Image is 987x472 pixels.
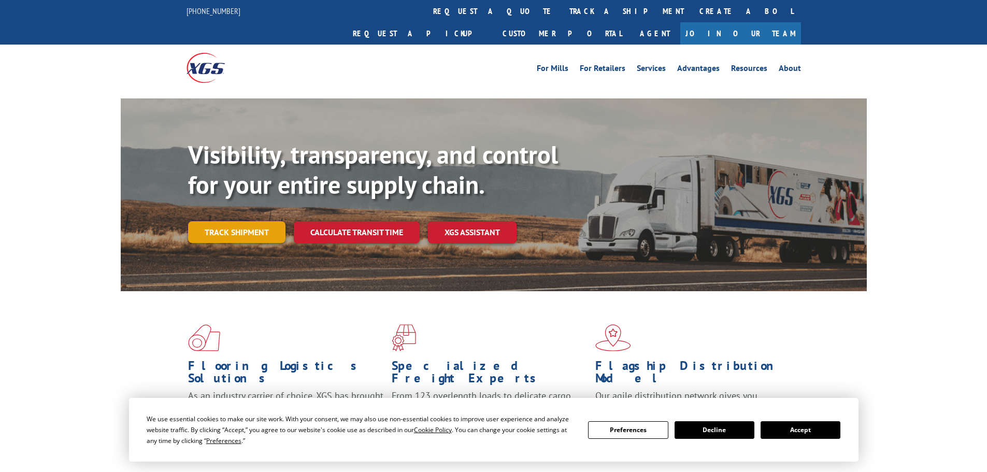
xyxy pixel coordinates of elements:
[392,360,588,390] h1: Specialized Freight Experts
[595,390,786,414] span: Our agile distribution network gives you nationwide inventory management on demand.
[187,6,240,16] a: [PHONE_NUMBER]
[588,421,668,439] button: Preferences
[637,64,666,76] a: Services
[680,22,801,45] a: Join Our Team
[206,436,241,445] span: Preferences
[580,64,625,76] a: For Retailers
[392,390,588,436] p: From 123 overlength loads to delicate cargo, our experienced staff knows the best way to move you...
[392,324,416,351] img: xgs-icon-focused-on-flooring-red
[495,22,630,45] a: Customer Portal
[345,22,495,45] a: Request a pickup
[731,64,767,76] a: Resources
[188,221,285,243] a: Track shipment
[188,390,383,426] span: As an industry carrier of choice, XGS has brought innovation and dedication to flooring logistics...
[129,398,859,462] div: Cookie Consent Prompt
[188,360,384,390] h1: Flooring Logistics Solutions
[675,421,754,439] button: Decline
[761,421,840,439] button: Accept
[595,360,791,390] h1: Flagship Distribution Model
[537,64,568,76] a: For Mills
[147,413,576,446] div: We use essential cookies to make our site work. With your consent, we may also use non-essential ...
[414,425,452,434] span: Cookie Policy
[779,64,801,76] a: About
[188,138,558,201] b: Visibility, transparency, and control for your entire supply chain.
[630,22,680,45] a: Agent
[677,64,720,76] a: Advantages
[595,324,631,351] img: xgs-icon-flagship-distribution-model-red
[428,221,517,244] a: XGS ASSISTANT
[188,324,220,351] img: xgs-icon-total-supply-chain-intelligence-red
[294,221,420,244] a: Calculate transit time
